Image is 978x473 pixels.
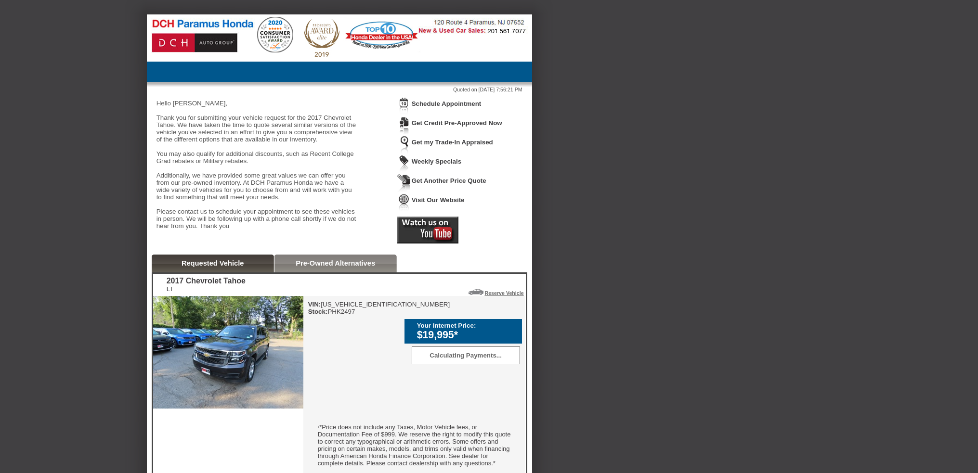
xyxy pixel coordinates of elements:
img: Icon_ReserveVehicleCar.png [469,289,483,295]
a: Get my Trade-In Appraised [412,139,493,146]
div: Your Internet Price: [417,322,517,329]
img: Icon_CreditApproval.png [397,116,411,134]
img: 2017 Chevrolet Tahoe [153,296,303,409]
div: Quoted on [DATE] 7:56:21 PM [156,87,522,92]
a: Schedule Appointment [412,100,482,107]
div: [US_VEHICLE_IDENTIFICATION_NUMBER] PHK2497 [308,301,450,315]
b: VIN: [308,301,321,308]
a: Visit Our Website [412,196,465,204]
img: Icon_Youtube2.png [397,217,458,243]
div: LT [167,285,246,293]
a: Get Credit Pre-Approved Now [412,119,502,127]
b: Stock: [308,308,328,315]
div: Calculating Payments... [412,346,520,364]
a: Get Another Price Quote [412,177,486,184]
div: 2017 Chevrolet Tahoe [167,277,246,285]
a: Pre-Owned Alternatives [296,259,375,267]
a: Requested Vehicle [182,259,244,267]
div: Hello [PERSON_NAME], Thank you for submitting your vehicle request for the 2017 Chevrolet Tahoe. ... [156,92,359,237]
img: Icon_WeeklySpecials.png [397,155,411,173]
a: Weekly Specials [412,158,461,165]
div: $19,995* [417,329,517,341]
img: Icon_ScheduleAppointment.png [397,97,411,115]
a: Reserve Vehicle [484,290,523,296]
img: Icon_VisitWebsite.png [397,193,411,211]
img: Icon_GetQuote.png [397,174,411,192]
font: *Price does not include any Taxes, Motor Vehicle fees, or Documentation Fee of $999. We reserve t... [318,423,511,467]
img: Icon_TradeInAppraisal.png [397,136,411,153]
